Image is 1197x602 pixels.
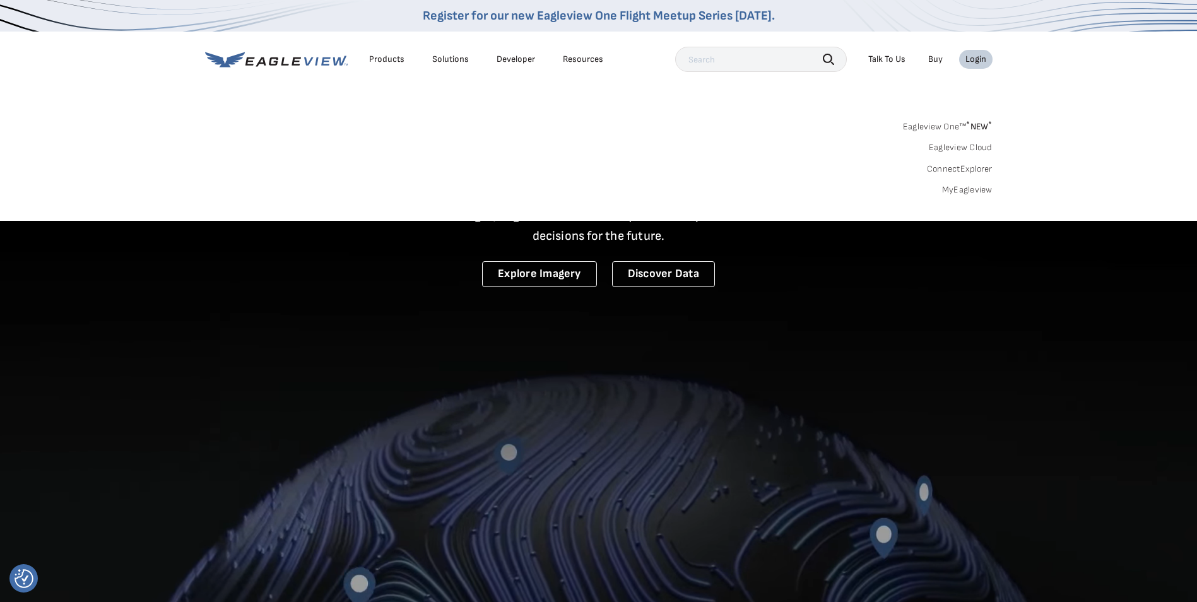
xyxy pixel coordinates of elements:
a: Eagleview One™*NEW* [903,117,993,132]
a: Eagleview Cloud [929,142,993,153]
div: Solutions [432,54,469,65]
div: Resources [563,54,603,65]
img: Revisit consent button [15,569,33,588]
span: NEW [966,121,992,132]
a: Register for our new Eagleview One Flight Meetup Series [DATE]. [423,8,775,23]
a: Discover Data [612,261,715,287]
button: Consent Preferences [15,569,33,588]
input: Search [675,47,847,72]
a: ConnectExplorer [927,163,993,175]
div: Products [369,54,404,65]
a: MyEagleview [942,184,993,196]
div: Login [965,54,986,65]
div: Talk To Us [868,54,905,65]
a: Explore Imagery [482,261,597,287]
a: Buy [928,54,943,65]
a: Developer [497,54,535,65]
